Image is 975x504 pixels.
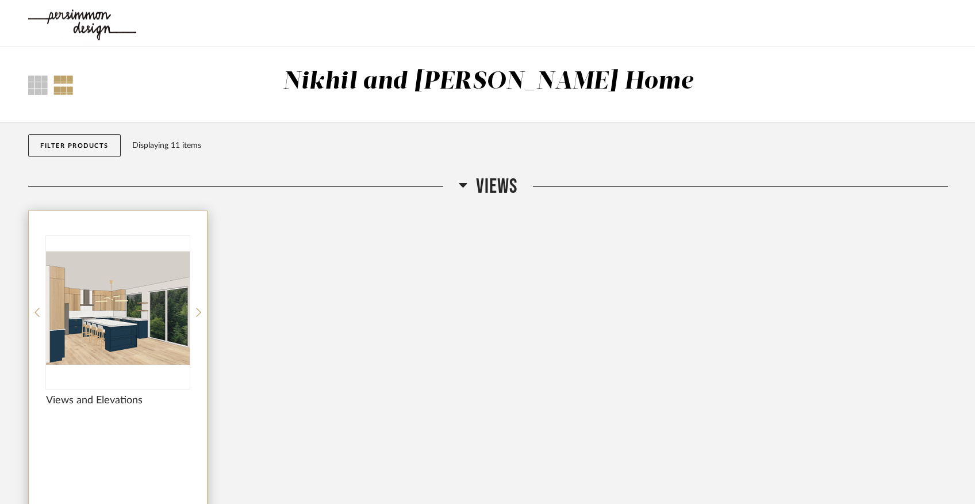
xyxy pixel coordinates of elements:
button: Filter Products [28,134,121,157]
div: 0 [46,236,190,380]
div: Nikhil and [PERSON_NAME] Home [283,70,694,94]
span: Views [476,174,517,199]
span: Views and Elevations [46,394,190,407]
img: undefined [46,236,190,380]
div: Displaying 11 items [132,139,943,152]
img: 8f94f56a-8f03-4d02-937a-b53695e77c88.jpg [28,1,136,47]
